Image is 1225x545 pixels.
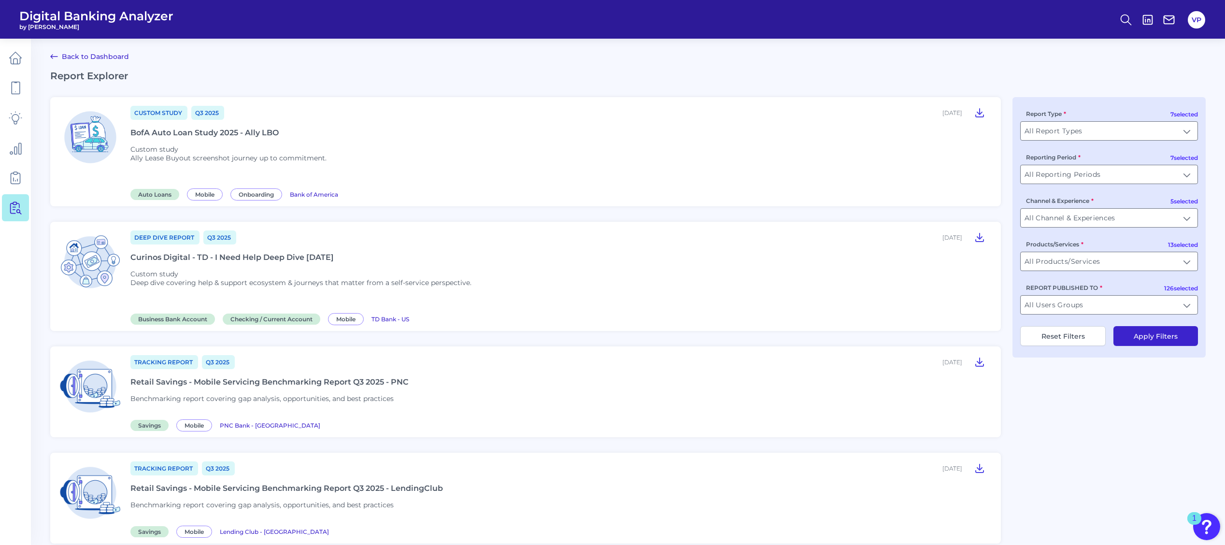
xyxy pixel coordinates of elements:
[58,229,123,294] img: Business Bank Account
[176,419,212,431] span: Mobile
[970,229,989,245] button: Curinos Digital - TD - I Need Help Deep Dive Sept 2025
[1192,518,1197,531] div: 1
[130,461,198,475] a: Tracking Report
[220,527,329,536] a: Lending Club - [GEOGRAPHIC_DATA]
[130,314,215,325] span: Business Bank Account
[50,51,129,62] a: Back to Dashboard
[328,313,364,325] span: Mobile
[230,188,282,201] span: Onboarding
[202,355,235,369] a: Q3 2025
[130,189,183,199] a: Auto Loans
[187,188,223,201] span: Mobile
[970,460,989,476] button: Retail Savings - Mobile Servicing Benchmarking Report Q3 2025 - LendingClub
[290,189,338,199] a: Bank of America
[970,354,989,370] button: Retail Savings - Mobile Servicing Benchmarking Report Q3 2025 - PNC
[130,270,178,278] span: Custom study
[942,109,962,116] div: [DATE]
[130,106,187,120] a: Custom Study
[130,145,178,154] span: Custom study
[58,354,123,419] img: Savings
[970,105,989,120] button: BofA Auto Loan Study 2025 - Ally LBO
[130,355,198,369] a: Tracking Report
[176,420,216,430] a: Mobile
[1113,326,1198,346] button: Apply Filters
[19,23,173,30] span: by [PERSON_NAME]
[130,278,471,287] p: Deep dive covering help & support ecosystem & journeys that matter from a self-service perspective.
[187,189,227,199] a: Mobile
[371,316,409,323] span: TD Bank - US
[130,230,199,244] a: Deep Dive Report
[130,253,334,262] div: Curinos Digital - TD - I Need Help Deep Dive [DATE]
[223,314,324,323] a: Checking / Current Account
[58,105,123,170] img: Auto Loans
[942,465,962,472] div: [DATE]
[290,191,338,198] span: Bank of America
[58,460,123,525] img: Savings
[130,189,179,200] span: Auto Loans
[203,230,236,244] a: Q3 2025
[130,154,327,162] p: Ally Lease Buyout screenshot journey up to commitment.
[1026,284,1102,291] label: REPORT PUBLISHED TO
[328,314,368,323] a: Mobile
[942,234,962,241] div: [DATE]
[1020,326,1106,346] button: Reset Filters
[230,189,286,199] a: Onboarding
[130,420,169,431] span: Savings
[942,359,962,366] div: [DATE]
[130,128,279,137] div: BofA Auto Loan Study 2025 - Ally LBO
[50,70,1206,82] h2: Report Explorer
[130,484,443,493] div: Retail Savings - Mobile Servicing Benchmarking Report Q3 2025 - LendingClub
[220,420,320,430] a: PNC Bank - [GEOGRAPHIC_DATA]
[130,420,172,430] a: Savings
[1188,11,1205,29] button: VP
[19,9,173,23] span: Digital Banking Analyzer
[220,528,329,535] span: Lending Club - [GEOGRAPHIC_DATA]
[191,106,224,120] a: Q3 2025
[1026,154,1081,161] label: Reporting Period
[130,314,219,323] a: Business Bank Account
[223,314,320,325] span: Checking / Current Account
[1026,197,1094,204] label: Channel & Experience
[130,394,394,403] span: Benchmarking report covering gap analysis, opportunities, and best practices
[176,526,212,538] span: Mobile
[130,527,172,536] a: Savings
[1026,110,1066,117] label: Report Type
[1193,513,1220,540] button: Open Resource Center, 1 new notification
[130,377,409,387] div: Retail Savings - Mobile Servicing Benchmarking Report Q3 2025 - PNC
[130,526,169,537] span: Savings
[176,527,216,536] a: Mobile
[130,501,394,509] span: Benchmarking report covering gap analysis, opportunities, and best practices
[371,314,409,323] a: TD Bank - US
[1026,241,1083,248] label: Products/Services
[202,461,235,475] a: Q3 2025
[220,422,320,429] span: PNC Bank - [GEOGRAPHIC_DATA]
